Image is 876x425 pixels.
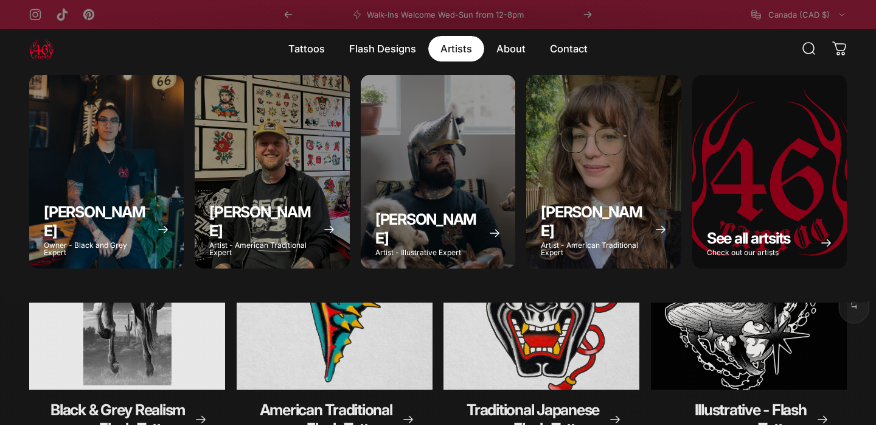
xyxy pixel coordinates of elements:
[276,36,337,61] summary: Tattoos
[375,210,476,247] span: [PERSON_NAME]
[538,36,600,61] a: Contact
[44,203,145,240] span: [PERSON_NAME]
[361,75,515,269] a: Taivas Jättiläinen
[209,242,313,256] p: Artist - American Traditional Expert
[826,35,853,62] a: 0 items
[209,203,310,240] span: [PERSON_NAME]
[428,36,484,61] summary: Artists
[337,36,428,61] summary: Flash Designs
[541,203,642,240] span: [PERSON_NAME]
[44,242,147,256] p: Owner - Black and Grey Expert
[484,36,538,61] summary: About
[692,75,847,269] a: See all artsits
[276,36,600,61] nav: Primary
[375,249,479,256] p: Artist - Illustrative Expert
[541,242,644,256] p: Artist - American Traditional Expert
[707,229,790,247] span: See all artsits
[29,75,184,269] a: Geoffrey Wong
[526,75,681,269] a: Emily Forte
[707,249,790,256] p: Check out our artists
[195,75,349,269] a: Spencer Skalko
